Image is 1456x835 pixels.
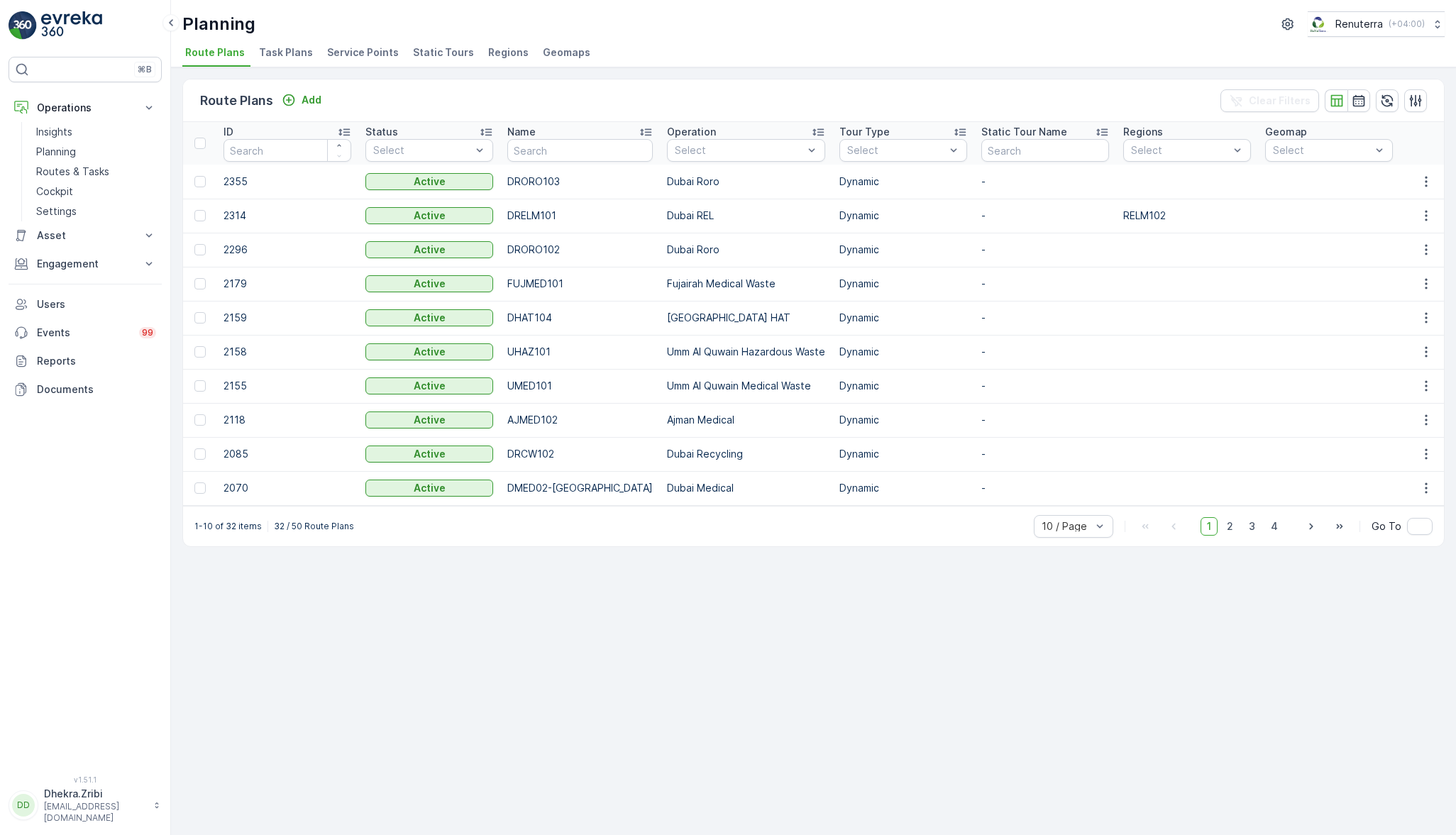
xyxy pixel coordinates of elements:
p: Active [414,447,446,461]
p: Select [373,143,471,157]
div: Toggle Row Selected [194,278,206,289]
p: AJMED102 [507,413,653,427]
p: 2296 [224,243,351,257]
p: 32 / 50 Route Plans [274,521,354,532]
p: - [981,175,1109,189]
a: Cockpit [31,182,162,201]
p: Asset [37,228,133,243]
p: Operations [37,101,133,115]
button: Asset [9,221,162,250]
p: Select [1131,143,1229,157]
p: DRORO103 [507,175,653,189]
p: - [981,209,1109,223]
div: Toggle Row Selected [194,176,206,187]
a: Reports [9,347,162,375]
p: - [981,243,1109,257]
button: Active [365,343,493,360]
button: Active [365,309,493,326]
p: Users [37,297,156,311]
p: Umm Al Quwain Hazardous Waste [667,345,825,359]
p: Reports [37,354,156,368]
p: Dynamic [839,277,967,291]
p: ⌘B [138,64,152,75]
p: Geomap [1265,125,1307,139]
p: 1-10 of 32 items [194,521,262,532]
button: Active [365,411,493,428]
p: Regions [1123,125,1163,139]
p: Dynamic [839,379,967,393]
input: Search [224,139,351,162]
button: Operations [9,94,162,122]
div: Toggle Row Selected [194,482,206,494]
p: Active [414,481,446,495]
a: Settings [31,201,162,221]
p: - [981,345,1109,359]
img: Screenshot_2024-07-26_at_13.33.01.png [1308,16,1330,32]
div: DD [12,794,35,817]
p: - [981,413,1109,427]
div: Toggle Row Selected [194,380,206,392]
p: 2070 [224,481,351,495]
button: Clear Filters [1220,89,1319,112]
p: - [981,379,1109,393]
p: ID [224,125,233,139]
input: Search [507,139,653,162]
p: Planning [182,13,255,35]
p: Dubai Recycling [667,447,825,461]
p: Documents [37,382,156,397]
span: Regions [488,45,529,60]
p: [EMAIL_ADDRESS][DOMAIN_NAME] [44,801,146,824]
p: Add [302,93,321,107]
span: v 1.51.1 [9,775,162,784]
p: 2179 [224,277,351,291]
p: DRELM101 [507,209,653,223]
p: Settings [36,204,77,219]
div: Toggle Row Selected [194,414,206,426]
a: Insights [31,122,162,142]
p: Route Plans [200,91,273,111]
p: DRCW102 [507,447,653,461]
p: DMED02-[GEOGRAPHIC_DATA] [507,481,653,495]
button: Active [365,207,493,224]
p: Dubai REL [667,209,825,223]
button: Add [276,92,327,109]
span: Route Plans [185,45,245,60]
a: Users [9,290,162,319]
p: Select [675,143,803,157]
p: Ajman Medical [667,413,825,427]
p: Dubai Roro [667,243,825,257]
p: 99 [142,327,153,338]
p: Status [365,125,398,139]
p: FUJMED101 [507,277,653,291]
p: Active [414,413,446,427]
p: Dynamic [839,175,967,189]
p: Renuterra [1335,17,1383,31]
button: Active [365,446,493,463]
p: Active [414,175,446,189]
div: Toggle Row Selected [194,346,206,358]
p: Static Tour Name [981,125,1067,139]
button: Active [365,173,493,190]
p: - [981,481,1109,495]
button: DDDhekra.Zribi[EMAIL_ADDRESS][DOMAIN_NAME] [9,787,162,824]
p: 2159 [224,311,351,325]
span: Static Tours [413,45,474,60]
button: Active [365,275,493,292]
button: Engagement [9,250,162,278]
p: UHAZ101 [507,345,653,359]
p: Dynamic [839,413,967,427]
img: logo_light-DOdMpM7g.png [41,11,102,40]
p: DHAT104 [507,311,653,325]
p: RELM102 [1123,209,1251,223]
p: Select [847,143,945,157]
p: Dubai Medical [667,481,825,495]
p: 2158 [224,345,351,359]
div: Toggle Row Selected [194,244,206,255]
p: Operation [667,125,716,139]
p: DRORO102 [507,243,653,257]
p: - [981,447,1109,461]
span: Task Plans [259,45,313,60]
div: Toggle Row Selected [194,210,206,221]
p: Tour Type [839,125,890,139]
p: Umm Al Quwain Medical Waste [667,379,825,393]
